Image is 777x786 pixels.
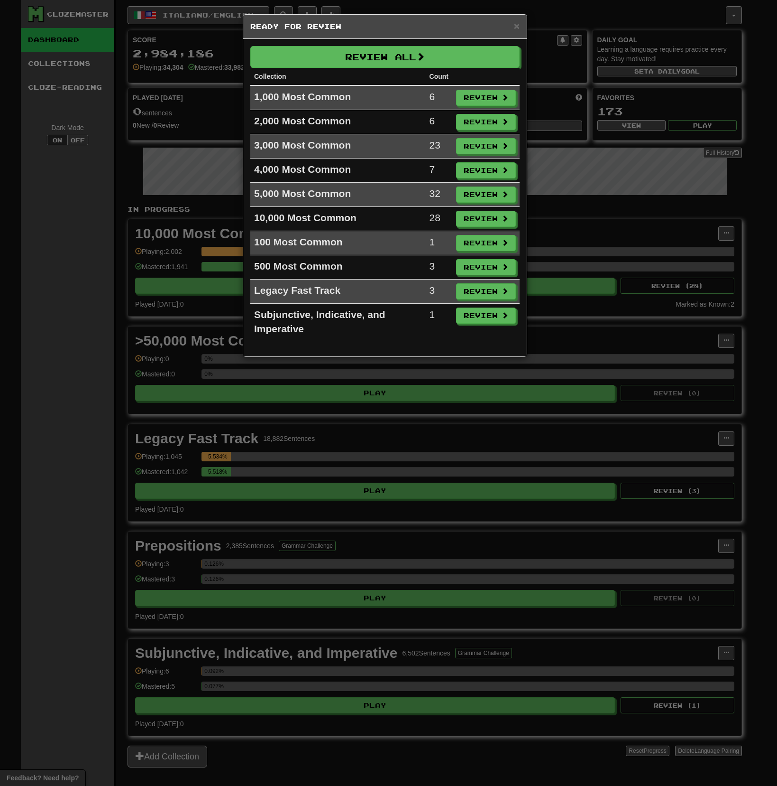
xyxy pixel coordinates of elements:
button: Review [456,162,516,178]
td: 23 [426,134,452,159]
td: 1,000 Most Common [250,85,426,110]
td: 3 [426,280,452,304]
td: 28 [426,207,452,231]
button: Review [456,283,516,299]
button: Close [514,21,520,31]
button: Review [456,114,516,130]
button: Review [456,211,516,227]
td: 1 [426,231,452,255]
td: 500 Most Common [250,255,426,280]
td: 2,000 Most Common [250,110,426,134]
td: 4,000 Most Common [250,159,426,183]
td: 3,000 Most Common [250,134,426,159]
h5: Ready for Review [250,22,520,31]
span: × [514,20,520,31]
button: Review [456,90,516,106]
td: 1 [426,304,452,340]
td: 5,000 Most Common [250,183,426,207]
td: Subjunctive, Indicative, and Imperative [250,304,426,340]
th: Collection [250,68,426,85]
td: 6 [426,85,452,110]
td: 32 [426,183,452,207]
button: Review [456,259,516,275]
button: Review [456,235,516,251]
td: 100 Most Common [250,231,426,255]
button: Review [456,187,516,203]
button: Review [456,138,516,154]
td: 3 [426,255,452,280]
button: Review [456,308,516,324]
td: 6 [426,110,452,134]
td: 10,000 Most Common [250,207,426,231]
th: Count [426,68,452,85]
td: Legacy Fast Track [250,280,426,304]
td: 7 [426,159,452,183]
button: Review All [250,46,520,68]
